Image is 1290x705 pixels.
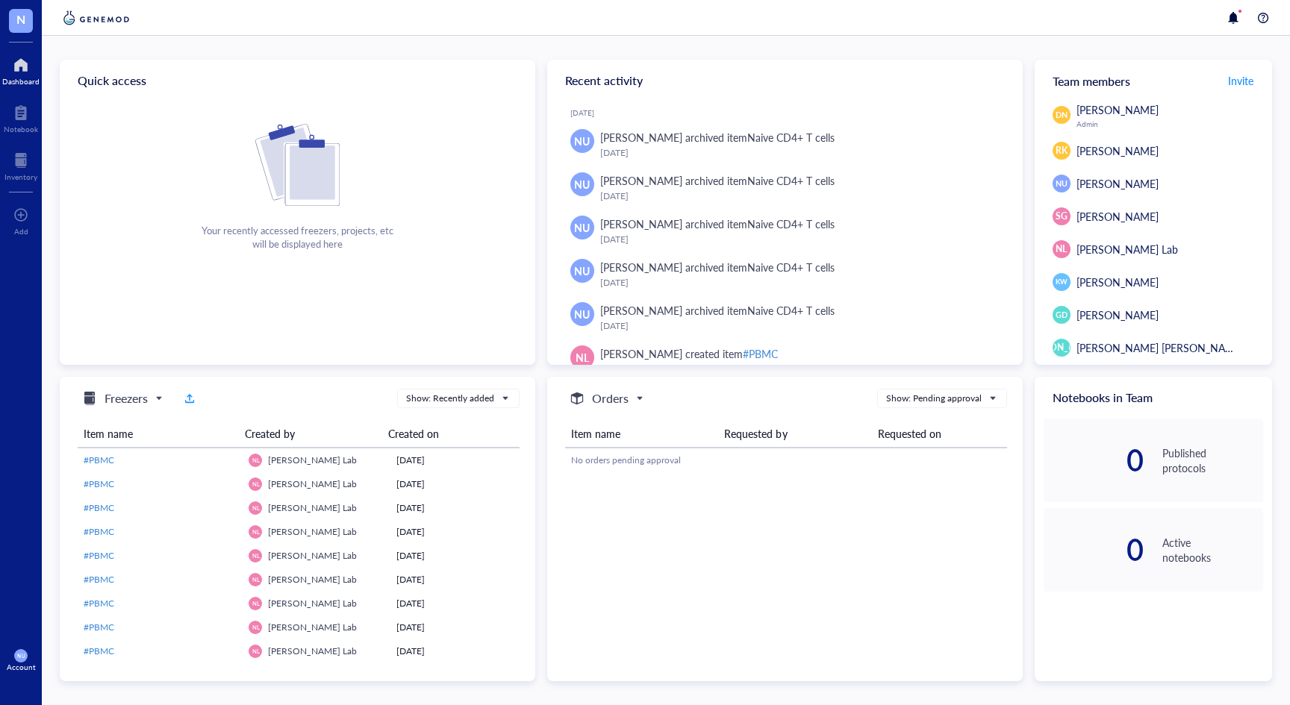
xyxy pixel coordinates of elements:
[1228,73,1253,88] span: Invite
[1025,341,1097,354] span: [PERSON_NAME]
[571,454,1001,467] div: No orders pending approval
[600,275,999,290] div: [DATE]
[382,420,508,448] th: Created on
[1076,242,1178,257] span: [PERSON_NAME] Lab
[1076,119,1263,128] div: Admin
[406,392,494,405] div: Show: Recently added
[396,621,514,634] div: [DATE]
[252,624,259,630] span: NL
[600,172,835,189] div: [PERSON_NAME] archived item
[1056,210,1068,223] span: SG
[396,573,514,586] div: [DATE]
[252,576,259,583] span: NL
[396,645,514,658] div: [DATE]
[1044,538,1144,562] div: 0
[600,302,835,319] div: [PERSON_NAME] archived item
[60,60,535,101] div: Quick access
[1162,445,1263,475] div: Published protocols
[84,477,237,491] a: #PBMC
[574,219,590,236] span: NU
[547,60,1023,101] div: Recent activity
[1076,143,1159,158] span: [PERSON_NAME]
[268,477,357,490] span: [PERSON_NAME] Lab
[268,597,357,610] span: [PERSON_NAME] Lab
[574,176,590,192] span: NU
[84,454,237,467] a: #PBMC
[17,653,25,659] span: NU
[84,573,114,586] span: #PBMC
[396,501,514,515] div: [DATE]
[600,216,835,232] div: [PERSON_NAME] archived item
[1076,176,1159,191] span: [PERSON_NAME]
[84,501,237,515] a: #PBMC
[747,260,835,275] div: Naive CD4+ T cells
[7,662,36,671] div: Account
[84,645,114,657] span: #PBMC
[268,454,357,466] span: [PERSON_NAME] Lab
[202,224,393,251] div: Your recently accessed freezers, projects, etc will be displayed here
[1035,60,1272,101] div: Team members
[747,173,835,188] div: Naive CD4+ T cells
[1056,109,1068,121] span: DN
[1044,448,1144,472] div: 0
[252,648,259,654] span: NL
[592,389,629,407] h5: Orders
[268,525,357,538] span: [PERSON_NAME] Lab
[4,172,37,181] div: Inventory
[60,9,133,27] img: genemod-logo
[84,477,114,490] span: #PBMC
[396,477,514,491] div: [DATE]
[1076,275,1159,289] span: [PERSON_NAME]
[84,525,237,539] a: #PBMC
[747,130,835,145] div: Naive CD4+ T cells
[1076,307,1159,322] span: [PERSON_NAME]
[574,133,590,149] span: NU
[4,125,38,134] div: Notebook
[600,259,835,275] div: [PERSON_NAME] archived item
[84,525,114,538] span: #PBMC
[78,420,239,448] th: Item name
[252,504,259,511] span: NL
[84,549,114,562] span: #PBMC
[600,145,999,160] div: [DATE]
[1076,209,1159,224] span: [PERSON_NAME]
[84,621,237,634] a: #PBMC
[600,189,999,204] div: [DATE]
[1056,277,1068,287] span: KW
[84,645,237,658] a: #PBMC
[84,454,114,466] span: #PBMC
[574,263,590,279] span: NU
[1056,242,1067,256] span: NL
[600,232,999,247] div: [DATE]
[1227,69,1254,93] button: Invite
[239,420,382,448] th: Created by
[84,549,237,563] a: #PBMC
[252,552,259,559] span: NL
[268,573,357,586] span: [PERSON_NAME] Lab
[600,319,999,333] div: [DATE]
[600,129,835,145] div: [PERSON_NAME] archived item
[252,528,259,535] span: NL
[16,10,25,28] span: N
[255,124,340,206] img: Cf+DiIyRRx+BTSbnYhsZzE9to3+AfuhVxcka4spAAAAAElFTkSuQmCC
[4,101,38,134] a: Notebook
[1056,309,1068,321] span: GD
[1056,178,1068,189] span: NU
[565,420,719,448] th: Item name
[872,420,1007,448] th: Requested on
[1076,340,1244,355] span: [PERSON_NAME] [PERSON_NAME]
[396,549,514,563] div: [DATE]
[396,454,514,467] div: [DATE]
[2,53,40,86] a: Dashboard
[84,573,237,586] a: #PBMC
[84,501,114,514] span: #PBMC
[252,600,259,607] span: NL
[718,420,872,448] th: Requested by
[1035,377,1272,419] div: Notebooks in Team
[1162,535,1263,565] div: Active notebooks
[268,645,357,657] span: [PERSON_NAME] Lab
[570,108,1011,117] div: [DATE]
[268,621,357,633] span: [PERSON_NAME] Lab
[396,525,514,539] div: [DATE]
